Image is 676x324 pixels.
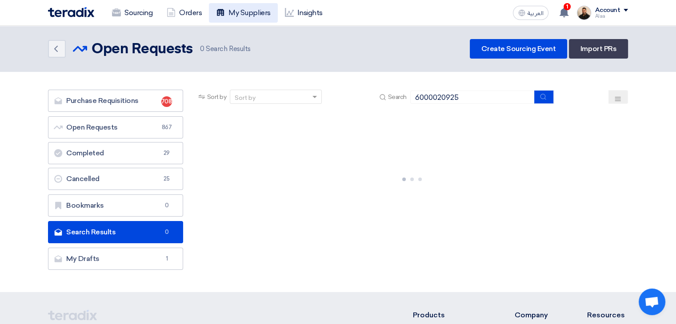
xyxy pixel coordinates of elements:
div: Alaa [595,14,628,19]
span: 29 [161,149,172,158]
div: Open chat [639,288,665,315]
span: 0 [200,45,204,53]
input: Search by title or reference number [410,91,535,104]
a: Completed29 [48,142,183,164]
span: 25 [161,174,172,183]
a: My Suppliers [209,3,277,23]
span: 0 [161,228,172,237]
a: Insights [278,3,330,23]
span: Search [388,92,407,102]
span: 867 [161,123,172,132]
img: MAA_1717931611039.JPG [577,6,591,20]
div: Sort by [235,93,256,103]
a: Orders [160,3,209,23]
span: 1 [161,254,172,263]
a: Purchase Requisitions708 [48,90,183,112]
div: Account [595,7,620,14]
img: Teradix logo [48,7,94,17]
a: Create Sourcing Event [470,39,567,59]
button: العربية [513,6,548,20]
a: Import PRs [569,39,628,59]
span: العربية [527,10,543,16]
span: 0 [161,201,172,210]
a: My Drafts1 [48,248,183,270]
a: Open Requests867 [48,116,183,138]
span: Sort by [207,92,227,102]
a: Sourcing [105,3,160,23]
a: Bookmarks0 [48,194,183,217]
a: Search Results0 [48,221,183,243]
span: Search Results [200,44,251,54]
li: Resources [587,310,628,320]
h2: Open Requests [92,40,193,58]
li: Products [413,310,488,320]
li: Company [514,310,560,320]
span: 708 [161,96,172,107]
span: 1 [564,3,571,10]
a: Cancelled25 [48,168,183,190]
